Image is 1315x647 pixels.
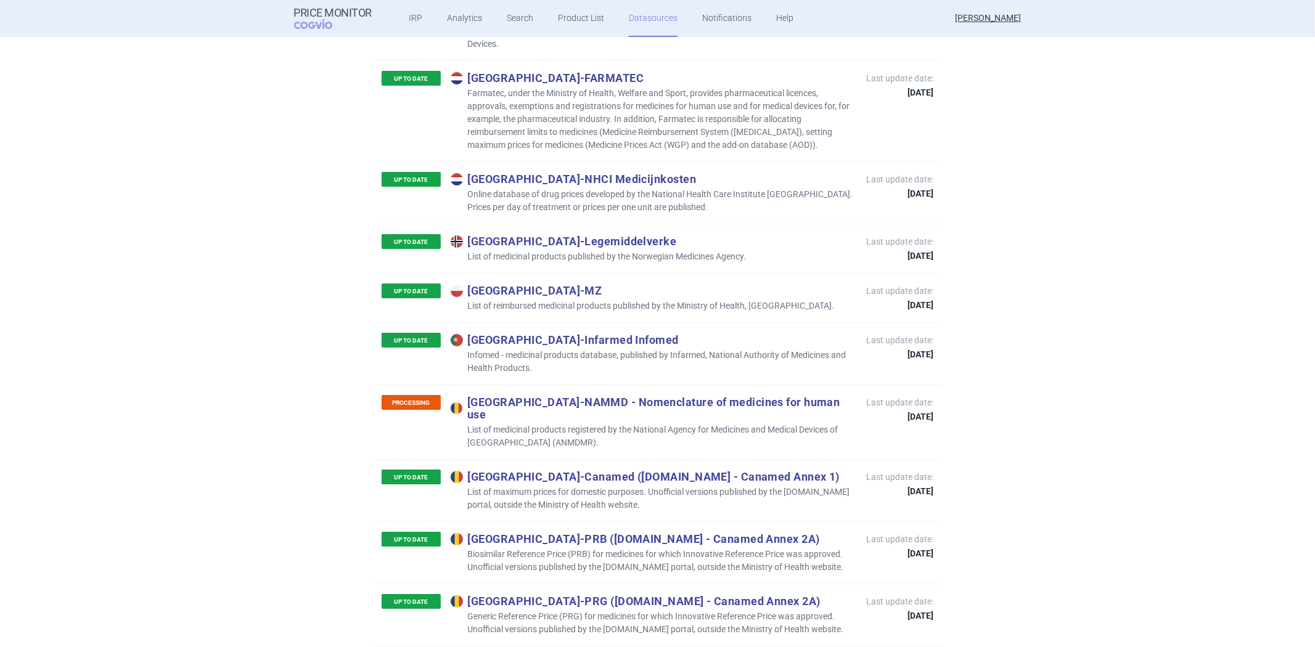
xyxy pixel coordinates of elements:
p: Last update date: [867,173,934,198]
p: UP TO DATE [382,283,441,298]
p: PROCESSING [382,395,441,410]
img: Netherlands [451,72,463,84]
p: [GEOGRAPHIC_DATA] - Legemiddelverke [451,234,747,248]
p: UP TO DATE [382,172,441,187]
strong: [DATE] [867,487,934,495]
img: Poland [451,285,463,297]
p: Last update date: [867,285,934,309]
p: List of medicinal products published by the Norwegian Medicines Agency. [451,250,747,263]
p: Generic Reference Price (PRG) for medicines for which Innovative Reference Price was approved. Un... [451,610,854,636]
strong: [DATE] [867,88,934,97]
p: [GEOGRAPHIC_DATA] - Infarmed Infomed [451,333,854,346]
p: Last update date: [867,396,934,421]
p: Online database of drug prices developed by the National Health Care Institute [GEOGRAPHIC_DATA].... [451,188,854,214]
strong: [DATE] [867,611,934,620]
p: [GEOGRAPHIC_DATA] - PRG ([DOMAIN_NAME] - Canamed Annex 2A) [451,594,854,608]
p: [GEOGRAPHIC_DATA] - FARMATEC [451,71,854,84]
p: UP TO DATE [382,333,441,348]
p: [GEOGRAPHIC_DATA] - MZ [451,283,835,297]
p: Farmatec, under the Ministry of Health, Welfare and Sport, provides pharmaceutical licences, appr... [451,87,854,152]
a: Price MonitorCOGVIO [294,7,372,30]
strong: Price Monitor [294,7,372,19]
img: Netherlands [451,173,463,185]
p: [GEOGRAPHIC_DATA] - Canamed ([DOMAIN_NAME] - Canamed Annex 1) [451,470,854,483]
span: COGVIO [294,19,350,29]
img: Romania [451,402,463,415]
p: List of maximum prices for domestic purposes. Unofficial versions published by the [DOMAIN_NAME] ... [451,486,854,511]
p: [GEOGRAPHIC_DATA] - NAMMD - Nomenclature of medicines for human use [451,395,854,421]
p: List of reimbursed medicinal products published by the Ministry of Health, [GEOGRAPHIC_DATA]. [451,299,835,312]
p: [GEOGRAPHIC_DATA] - NHCI Medicijnkosten [451,172,854,185]
strong: [DATE] [867,350,934,359]
p: List of medicinal products registered by the National Agency for Medicines and Medical Devices of... [451,423,854,449]
img: Romania [451,533,463,545]
p: UP TO DATE [382,470,441,484]
p: Last update date: [867,334,934,359]
p: Last update date: [867,595,934,620]
img: Portugal [451,334,463,346]
p: UP TO DATE [382,532,441,547]
p: Infomed - medicinal products database, published by Infarmed, National Authority of Medicines and... [451,349,854,375]
p: Last update date: [867,72,934,97]
img: Romania [451,471,463,483]
p: [GEOGRAPHIC_DATA] - PRB ([DOMAIN_NAME] - Canamed Annex 2A) [451,532,854,545]
p: Last update date: [867,235,934,260]
img: Romania [451,595,463,608]
img: Norway [451,235,463,248]
strong: [DATE] [867,189,934,198]
p: UP TO DATE [382,594,441,609]
p: UP TO DATE [382,234,441,249]
strong: [DATE] [867,549,934,558]
p: Last update date: [867,533,934,558]
p: Last update date: [867,471,934,495]
strong: [DATE] [867,251,934,260]
p: UP TO DATE [382,71,441,86]
strong: [DATE] [867,301,934,309]
p: National catalog of producer prices for medicines published by Agency of Medicines and Medical De... [451,25,854,51]
p: Biosimilar Reference Price (PRB) for medicines for which Innovative Reference Price was approved.... [451,548,854,574]
strong: [DATE] [867,412,934,421]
